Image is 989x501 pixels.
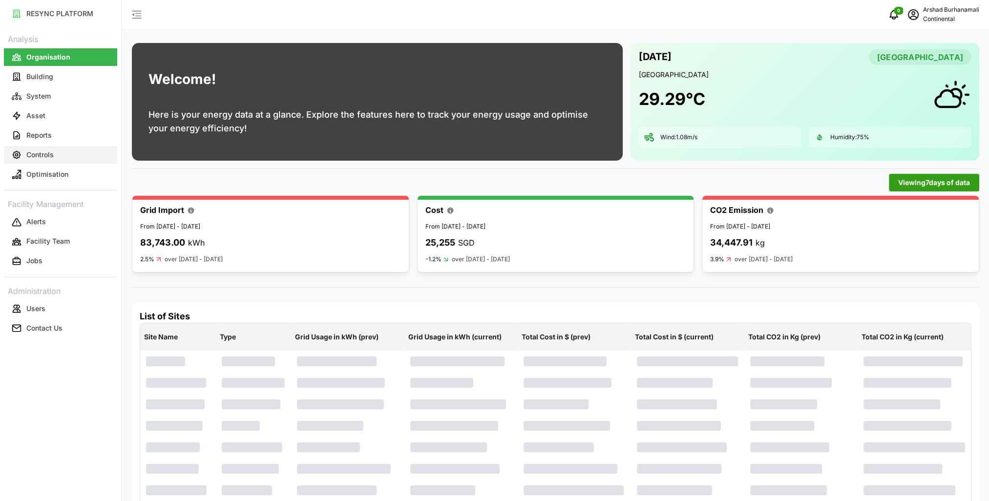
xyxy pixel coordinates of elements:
[4,165,117,184] a: Optimisation
[923,15,979,24] p: Continental
[897,7,900,14] span: 0
[4,87,117,105] button: System
[26,304,45,313] p: Users
[26,111,45,121] p: Asset
[26,236,70,246] p: Facility Team
[26,72,53,82] p: Building
[710,236,753,250] p: 34,447.91
[889,174,979,191] button: Viewing7days of data
[4,233,117,250] button: Facility Team
[425,236,455,250] p: 25,255
[4,166,117,183] button: Optimisation
[633,324,742,350] p: Total Cost in $ (current)
[4,251,117,271] a: Jobs
[638,49,671,65] p: [DATE]
[660,133,697,142] p: Wind: 1.08 m/s
[877,50,963,64] span: [GEOGRAPHIC_DATA]
[165,255,223,264] p: over [DATE] - [DATE]
[452,255,510,264] p: over [DATE] - [DATE]
[710,204,763,216] p: CO2 Emission
[4,68,117,85] button: Building
[4,213,117,231] button: Alerts
[4,318,117,338] a: Contact Us
[425,255,442,263] p: -1.2%
[140,310,971,323] h4: List of Sites
[142,324,214,350] p: Site Name
[140,222,401,231] p: From [DATE] - [DATE]
[4,252,117,270] button: Jobs
[4,146,117,164] button: Controls
[26,217,46,227] p: Alerts
[4,67,117,86] a: Building
[638,70,971,80] p: [GEOGRAPHIC_DATA]
[4,107,117,125] button: Asset
[4,47,117,67] a: Organisation
[735,255,793,264] p: over [DATE] - [DATE]
[4,232,117,251] a: Facility Team
[923,5,979,15] p: Arshad Burhanamali
[4,300,117,317] button: Users
[26,91,51,101] p: System
[148,69,216,90] h1: Welcome!
[4,283,117,297] p: Administration
[884,5,904,24] button: notifications
[406,324,516,350] p: Grid Usage in kWh (current)
[26,150,54,160] p: Controls
[710,222,971,231] p: From [DATE] - [DATE]
[148,108,606,135] p: Here is your energy data at a glance. Explore the features here to track your energy usage and op...
[293,324,402,350] p: Grid Usage in kWh (prev)
[4,106,117,125] a: Asset
[218,324,290,350] p: Type
[26,256,42,266] p: Jobs
[4,48,117,66] button: Organisation
[830,133,869,142] p: Humidity: 75 %
[710,255,724,263] p: 3.9%
[140,236,185,250] p: 83,743.00
[520,324,629,350] p: Total Cost in $ (prev)
[26,52,70,62] p: Organisation
[4,212,117,232] a: Alerts
[4,86,117,106] a: System
[4,196,117,210] p: Facility Management
[26,323,63,333] p: Contact Us
[4,5,117,22] button: RESYNC PLATFORM
[425,222,686,231] p: From [DATE] - [DATE]
[458,237,475,249] p: SGD
[425,204,443,216] p: Cost
[4,126,117,144] button: Reports
[4,125,117,145] a: Reports
[860,324,969,350] p: Total CO2 in Kg (current)
[26,9,93,19] p: RESYNC PLATFORM
[638,88,705,110] h1: 29.29 °C
[756,237,765,249] p: kg
[188,237,205,249] p: kWh
[746,324,856,350] p: Total CO2 in Kg (prev)
[26,130,52,140] p: Reports
[4,319,117,337] button: Contact Us
[4,299,117,318] a: Users
[26,169,68,179] p: Optimisation
[4,4,117,23] a: RESYNC PLATFORM
[140,204,184,216] p: Grid Import
[4,145,117,165] a: Controls
[904,5,923,24] button: schedule
[4,31,117,45] p: Analysis
[140,255,154,263] p: 2.5%
[898,174,970,191] span: Viewing 7 days of data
